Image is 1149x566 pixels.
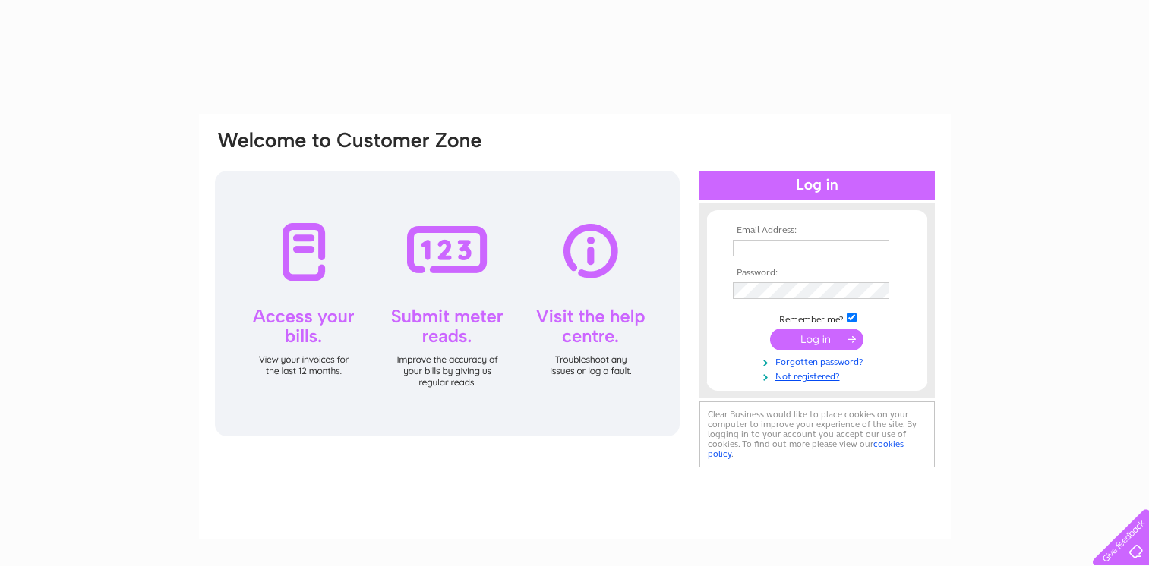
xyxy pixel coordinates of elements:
[729,310,905,325] td: Remember me?
[733,354,905,368] a: Forgotten password?
[708,439,904,459] a: cookies policy
[733,368,905,382] a: Not registered?
[770,329,863,350] input: Submit
[729,268,905,278] th: Password:
[699,401,935,467] div: Clear Business would like to place cookies on your computer to improve your experience of the sit...
[729,225,905,236] th: Email Address:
